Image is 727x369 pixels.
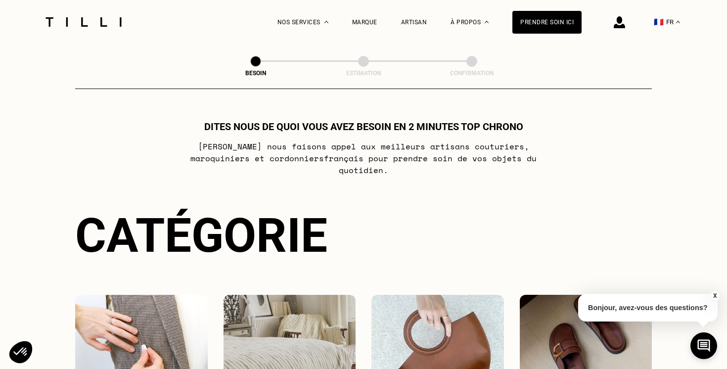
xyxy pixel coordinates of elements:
a: Artisan [401,19,427,26]
div: Confirmation [422,70,521,77]
a: Prendre soin ici [512,11,582,34]
img: icône connexion [614,16,625,28]
img: menu déroulant [676,21,680,23]
button: X [710,290,720,301]
p: [PERSON_NAME] nous faisons appel aux meilleurs artisans couturiers , maroquiniers et cordonniers ... [168,140,560,176]
div: Catégorie [75,208,652,263]
div: Besoin [206,70,305,77]
img: Menu déroulant à propos [485,21,489,23]
h1: Dites nous de quoi vous avez besoin en 2 minutes top chrono [204,121,523,133]
img: Menu déroulant [324,21,328,23]
a: Marque [352,19,377,26]
div: Estimation [314,70,413,77]
span: 🇫🇷 [654,17,664,27]
img: Logo du service de couturière Tilli [42,17,125,27]
p: Bonjour, avez-vous des questions? [578,294,718,322]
